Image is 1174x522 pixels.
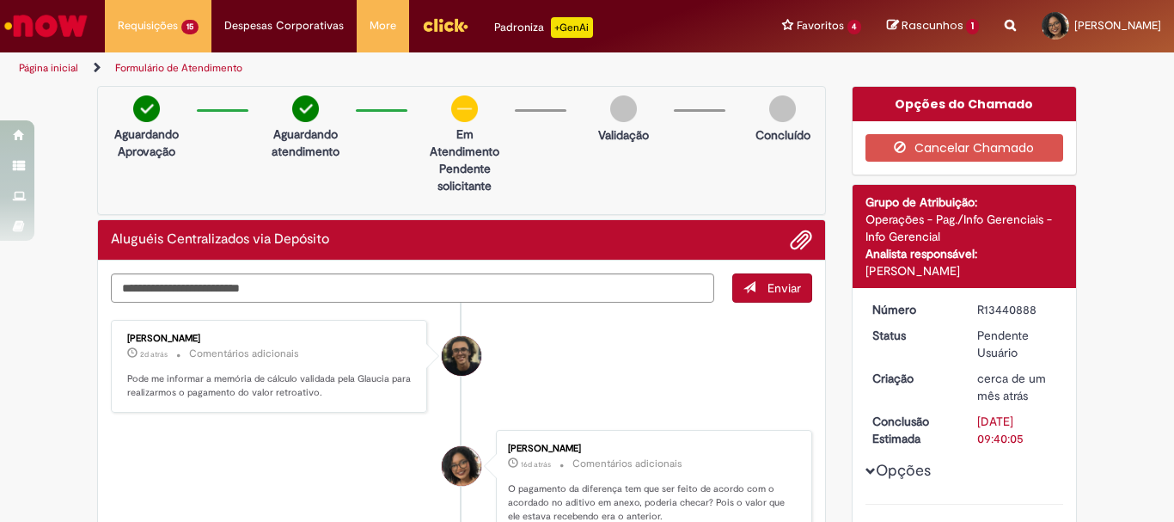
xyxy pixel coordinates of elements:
[790,229,812,251] button: Adicionar anexos
[133,95,160,122] img: check-circle-green.png
[977,301,1057,318] div: R13440888
[610,95,637,122] img: img-circle-grey.png
[859,327,965,344] dt: Status
[572,457,682,471] small: Comentários adicionais
[865,262,1064,279] div: [PERSON_NAME]
[977,371,1046,403] span: cerca de um mês atrás
[859,413,965,447] dt: Conclusão Estimada
[767,280,801,296] span: Enviar
[140,349,168,359] time: 29/09/2025 16:26:50
[13,52,770,84] ul: Trilhas de página
[264,126,347,160] p: Aguardando atendimento
[859,301,965,318] dt: Número
[442,446,481,486] div: Maria Evangelista Da Silva
[598,126,649,144] p: Validação
[140,349,168,359] span: 2d atrás
[977,370,1057,404] div: 22/08/2025 16:40:01
[494,17,593,38] div: Padroniza
[769,95,796,122] img: img-circle-grey.png
[442,336,481,376] div: Cleber Gressoni Rodrigues
[189,347,299,361] small: Comentários adicionais
[521,459,551,470] time: 16/09/2025 14:48:33
[111,232,329,248] h2: Aluguéis Centralizados via Depósito Histórico de tíquete
[423,126,506,160] p: Em Atendimento
[847,20,862,34] span: 4
[118,17,178,34] span: Requisições
[181,20,199,34] span: 15
[732,273,812,303] button: Enviar
[966,19,979,34] span: 1
[1074,18,1161,33] span: [PERSON_NAME]
[115,61,242,75] a: Formulário de Atendimento
[370,17,396,34] span: More
[887,18,979,34] a: Rascunhos
[127,372,413,399] p: Pode me informar a memória de cálculo validada pela Glaucia para realizarmos o pagamento do valor...
[859,370,965,387] dt: Criação
[977,413,1057,447] div: [DATE] 09:40:05
[977,327,1057,361] div: Pendente Usuário
[521,459,551,470] span: 16d atrás
[19,61,78,75] a: Página inicial
[224,17,344,34] span: Despesas Corporativas
[865,193,1064,211] div: Grupo de Atribuição:
[865,134,1064,162] button: Cancelar Chamado
[755,126,810,144] p: Concluído
[451,95,478,122] img: circle-minus.png
[2,9,90,43] img: ServiceNow
[865,211,1064,245] div: Operações - Pag./Info Gerenciais - Info Gerencial
[423,160,506,194] p: Pendente solicitante
[551,17,593,38] p: +GenAi
[797,17,844,34] span: Favoritos
[902,17,963,34] span: Rascunhos
[508,444,794,454] div: [PERSON_NAME]
[292,95,319,122] img: check-circle-green.png
[422,12,468,38] img: click_logo_yellow_360x200.png
[865,245,1064,262] div: Analista responsável:
[127,334,413,344] div: [PERSON_NAME]
[111,273,714,303] textarea: Digite sua mensagem aqui...
[105,126,188,160] p: Aguardando Aprovação
[853,87,1077,121] div: Opções do Chamado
